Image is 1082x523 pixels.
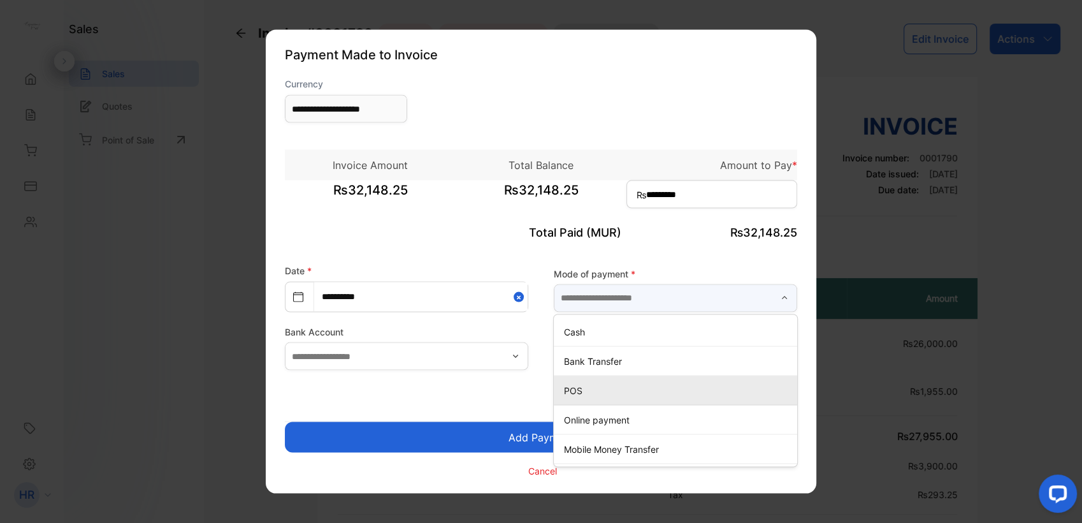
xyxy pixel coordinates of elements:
span: ₨32,148.25 [730,226,797,239]
p: Bank Transfer [564,354,792,367]
p: Invoice Amount [285,158,456,173]
p: Payment Made to Invoice [285,45,797,64]
p: Amount to Pay [626,158,797,173]
iframe: LiveChat chat widget [1028,469,1082,523]
label: Bank Account [285,325,528,339]
p: Cancel [528,464,557,477]
button: Add Payment [285,422,797,453]
p: Mobile Money Transfer [564,442,792,455]
label: Date [285,265,312,276]
p: POS [564,383,792,397]
span: ₨ [637,188,647,202]
span: ₨32,148.25 [285,180,456,212]
label: Currency [285,77,407,91]
label: Mode of payment [554,267,797,280]
span: ₨32,148.25 [456,180,626,212]
p: Total Balance [456,158,626,173]
p: Online payment [564,413,792,426]
button: Close [514,283,528,311]
p: Total Paid (MUR) [456,224,626,241]
p: Cash [564,325,792,338]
